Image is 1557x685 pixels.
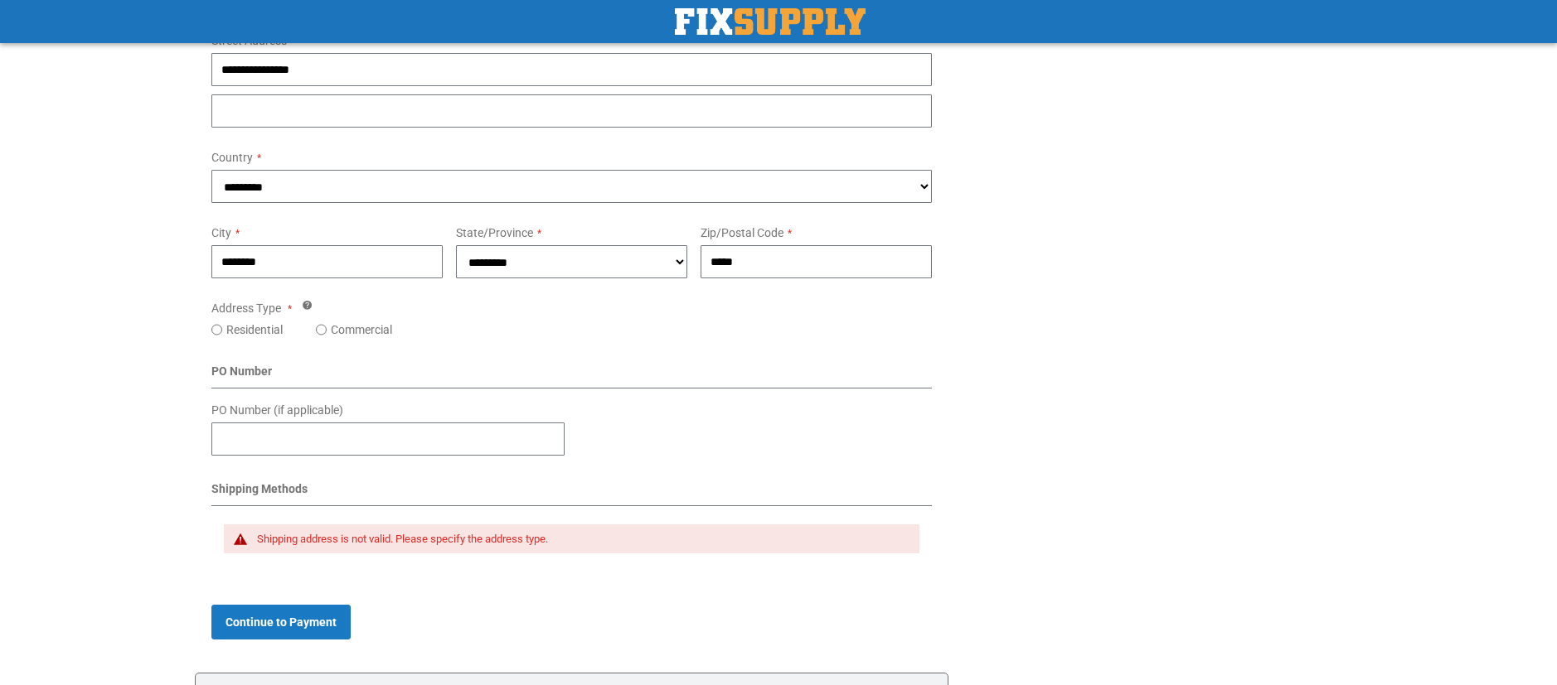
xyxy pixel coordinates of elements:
[211,363,932,388] div: PO Number
[211,480,932,506] div: Shipping Methods
[701,226,783,239] span: Zip/Postal Code
[675,8,866,35] img: Fix Industrial Supply
[331,321,392,338] label: Commercial
[211,605,351,639] button: Continue to Payment
[456,226,533,239] span: State/Province
[257,533,903,546] div: Shipping address is not valid. Please specify the address type.
[211,151,253,164] span: Country
[211,301,281,315] span: Address Type
[226,615,337,629] span: Continue to Payment
[211,226,231,239] span: City
[211,403,343,417] span: PO Number (if applicable)
[226,321,283,338] label: Residential
[211,34,287,47] span: Street Address
[675,8,866,35] a: store logo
